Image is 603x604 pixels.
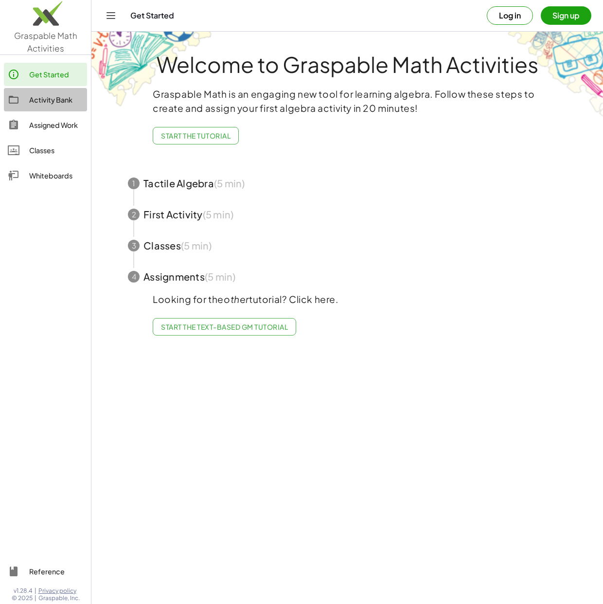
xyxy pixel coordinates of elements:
div: 2 [128,209,140,220]
span: Start the Text-based GM Tutorial [161,322,288,331]
a: Classes [4,139,87,162]
a: Privacy policy [38,587,80,595]
button: Log in [487,6,533,25]
div: 3 [128,240,140,251]
a: Start the Text-based GM Tutorial [153,318,296,336]
span: Graspable Math Activities [14,30,77,53]
div: Whiteboards [29,170,83,181]
button: 1Tactile Algebra(5 min) [116,168,578,199]
div: Activity Bank [29,94,83,106]
a: Activity Bank [4,88,87,111]
button: 3Classes(5 min) [116,230,578,261]
span: © 2025 [12,594,33,602]
span: | [35,594,36,602]
p: Looking for the tutorial? Click here. [153,292,542,306]
div: 1 [128,178,140,189]
div: 4 [128,271,140,283]
button: Start the Tutorial [153,127,239,144]
button: 4Assignments(5 min) [116,261,578,292]
img: get-started-bg-ul-Ceg4j33I.png [91,31,213,108]
span: Start the Tutorial [161,131,231,140]
a: Assigned Work [4,113,87,137]
div: Get Started [29,69,83,80]
a: Reference [4,560,87,583]
span: Graspable, Inc. [38,594,80,602]
button: 2First Activity(5 min) [116,199,578,230]
div: Classes [29,144,83,156]
a: Get Started [4,63,87,86]
button: Toggle navigation [103,8,119,23]
span: v1.28.4 [14,587,33,595]
em: other [224,293,249,305]
button: Sign up [541,6,591,25]
h1: Welcome to Graspable Math Activities [110,53,585,75]
a: Whiteboards [4,164,87,187]
div: Reference [29,566,83,577]
p: Graspable Math is an engaging new tool for learning algebra. Follow these steps to create and ass... [153,87,542,115]
div: Assigned Work [29,119,83,131]
span: | [35,587,36,595]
